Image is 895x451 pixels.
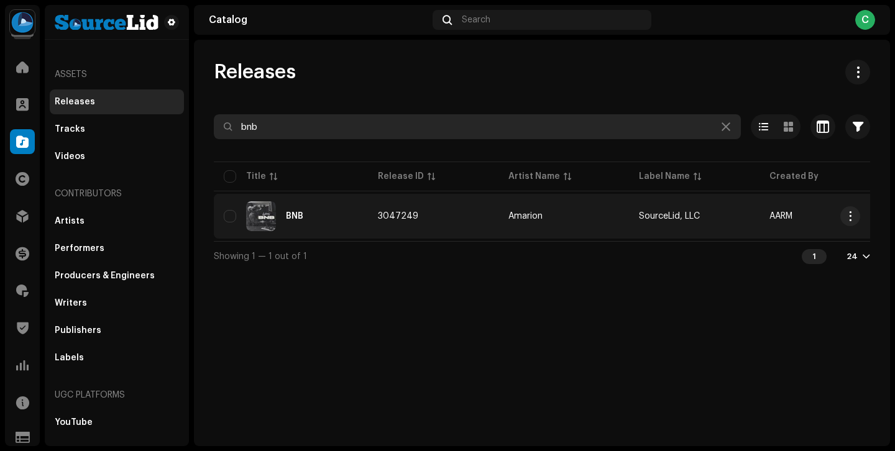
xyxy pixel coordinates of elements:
[50,60,184,89] re-a-nav-header: Assets
[802,249,827,264] div: 1
[214,114,741,139] input: Search
[55,417,93,427] div: YouTube
[847,252,858,262] div: 24
[50,209,184,234] re-m-nav-item: Artists
[55,298,87,308] div: Writers
[50,89,184,114] re-m-nav-item: Releases
[214,60,296,84] span: Releases
[55,353,84,363] div: Labels
[50,144,184,169] re-m-nav-item: Videos
[508,212,543,221] div: Amarion
[214,252,307,261] span: Showing 1 — 1 out of 1
[639,212,700,221] span: SourceLid, LLC
[55,216,85,226] div: Artists
[508,212,619,221] span: Amarion
[209,15,428,25] div: Catalog
[378,170,424,183] div: Release ID
[50,318,184,343] re-m-nav-item: Publishers
[246,201,276,231] img: 5e36b780-3123-4080-8d16-72f54a950f88
[55,15,159,30] img: a844ea3f-1244-43b2-9513-254a93cc0c5e
[286,212,303,221] div: BNB
[50,410,184,435] re-m-nav-item: YouTube
[639,170,690,183] div: Label Name
[50,117,184,142] re-m-nav-item: Tracks
[55,97,95,107] div: Releases
[55,271,155,281] div: Producers & Engineers
[50,236,184,261] re-m-nav-item: Performers
[50,263,184,288] re-m-nav-item: Producers & Engineers
[769,212,792,221] span: AARM
[55,244,104,253] div: Performers
[378,212,418,221] span: 3047249
[508,170,560,183] div: Artist Name
[50,179,184,209] re-a-nav-header: Contributors
[855,10,875,30] div: C
[246,170,266,183] div: Title
[55,326,101,335] div: Publishers
[55,124,85,134] div: Tracks
[55,152,85,162] div: Videos
[462,15,490,25] span: Search
[50,345,184,370] re-m-nav-item: Labels
[50,291,184,316] re-m-nav-item: Writers
[10,10,35,35] img: 31a4402c-14a3-4296-bd18-489e15b936d7
[50,380,184,410] re-a-nav-header: UGC Platforms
